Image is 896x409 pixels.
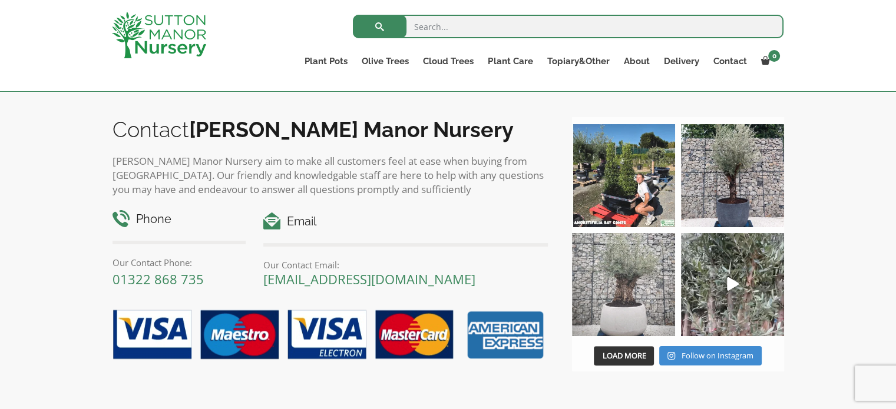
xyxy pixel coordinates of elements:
[572,233,675,336] img: Check out this beauty we potted at our nursery today ❤️‍🔥 A huge, ancient gnarled Olive tree plan...
[706,53,753,69] a: Contact
[104,303,548,368] img: payment-options.png
[753,53,783,69] a: 0
[113,117,548,142] h2: Contact
[113,270,204,288] a: 01322 868 735
[113,154,548,197] p: [PERSON_NAME] Manor Nursery aim to make all customers feel at ease when buying from [GEOGRAPHIC_D...
[112,12,206,58] img: logo
[263,270,475,288] a: [EMAIL_ADDRESS][DOMAIN_NAME]
[572,124,675,227] img: Our elegant & picturesque Angustifolia Cones are an exquisite addition to your Bay Tree collectio...
[540,53,616,69] a: Topiary&Other
[681,124,784,227] img: A beautiful multi-stem Spanish Olive tree potted in our luxurious fibre clay pots 😍😍
[189,117,514,142] b: [PERSON_NAME] Manor Nursery
[681,233,784,336] a: Play
[263,258,548,272] p: Our Contact Email:
[113,210,246,228] h4: Phone
[659,346,761,366] a: Instagram Follow on Instagram
[681,233,784,336] img: New arrivals Monday morning of beautiful olive trees 🤩🤩 The weather is beautiful this summer, gre...
[616,53,656,69] a: About
[768,50,780,62] span: 0
[113,255,246,270] p: Our Contact Phone:
[727,277,739,291] svg: Play
[263,212,548,231] h4: Email
[481,53,540,69] a: Plant Care
[416,53,481,69] a: Cloud Trees
[656,53,706,69] a: Delivery
[353,15,783,38] input: Search...
[355,53,416,69] a: Olive Trees
[667,351,675,360] svg: Instagram
[602,350,646,361] span: Load More
[594,346,654,366] button: Load More
[297,53,355,69] a: Plant Pots
[682,350,753,361] span: Follow on Instagram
